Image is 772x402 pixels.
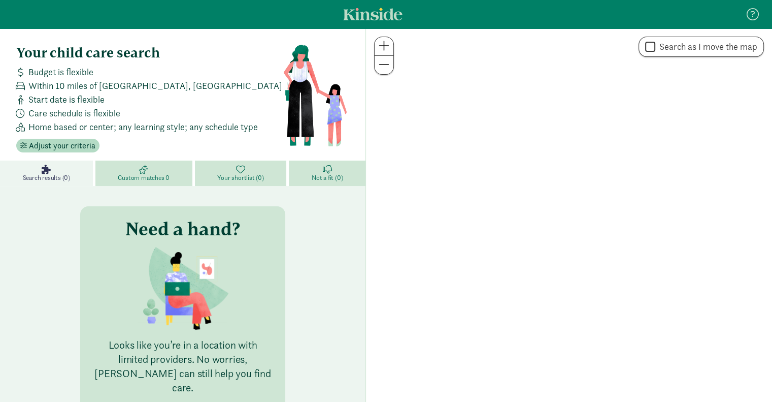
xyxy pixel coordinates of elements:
span: Start date is flexible [28,92,105,106]
span: Home based or center; any learning style; any schedule type [28,120,258,134]
span: Care schedule is flexible [28,106,120,120]
a: Kinside [343,8,402,20]
span: Within 10 miles of [GEOGRAPHIC_DATA], [GEOGRAPHIC_DATA] [28,79,282,92]
span: Budget is flexible [28,65,93,79]
span: Your shortlist (0) [217,174,263,182]
span: Adjust your criteria [29,140,95,152]
label: Search as I move the map [655,41,757,53]
p: Looks like you’re in a location with limited providers. No worries, [PERSON_NAME] can still help ... [92,338,273,395]
a: Your shortlist (0) [195,161,289,186]
button: Adjust your criteria [16,139,99,153]
a: Not a fit (0) [289,161,365,186]
h4: Your child care search [16,45,283,61]
span: Search results (0) [23,174,70,182]
span: Not a fit (0) [312,174,343,182]
a: Custom matches 0 [95,161,195,186]
span: Custom matches 0 [118,174,170,182]
h3: Need a hand? [125,219,240,239]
